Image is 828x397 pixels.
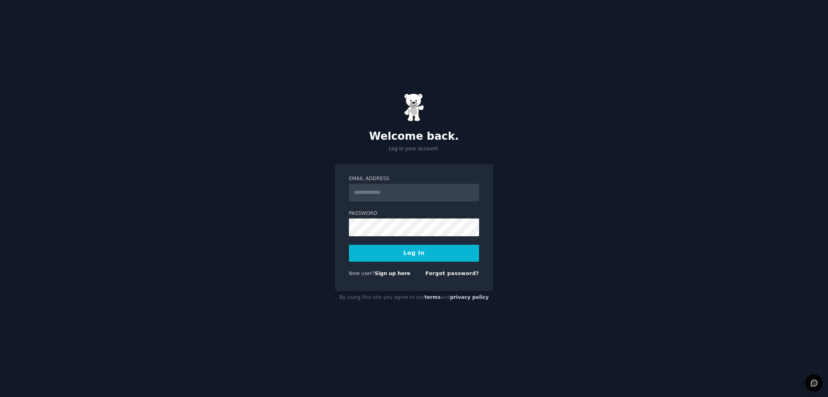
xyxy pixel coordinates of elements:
img: Gummy Bear [404,93,424,122]
span: New user? [349,271,375,276]
label: Password [349,210,479,217]
p: Log in your account. [335,145,493,153]
a: Sign up here [375,271,410,276]
label: Email Address [349,175,479,183]
a: privacy policy [450,294,489,300]
button: Log In [349,245,479,262]
h2: Welcome back. [335,130,493,143]
a: Forgot password? [425,271,479,276]
div: By using this site you agree to our and [335,291,493,304]
a: terms [425,294,441,300]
